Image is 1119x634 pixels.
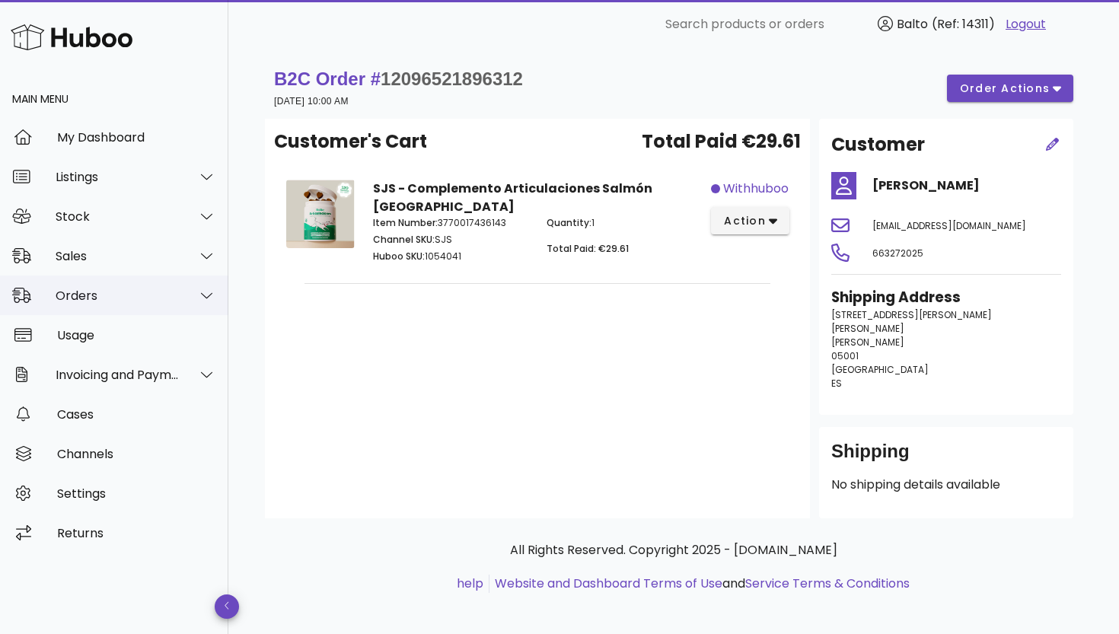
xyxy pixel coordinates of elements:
[831,308,992,321] span: [STREET_ADDRESS][PERSON_NAME]
[897,15,928,33] span: Balto
[373,180,652,215] strong: SJS - Complemento Articulaciones Salmón [GEOGRAPHIC_DATA]
[57,526,216,540] div: Returns
[831,287,1061,308] h3: Shipping Address
[872,219,1026,232] span: [EMAIL_ADDRESS][DOMAIN_NAME]
[711,207,789,234] button: action
[872,247,923,260] span: 663272025
[274,68,523,89] strong: B2C Order #
[274,96,349,107] small: [DATE] 10:00 AM
[57,328,216,342] div: Usage
[831,336,904,349] span: [PERSON_NAME]
[56,249,180,263] div: Sales
[373,250,528,263] p: 1054041
[831,363,929,376] span: [GEOGRAPHIC_DATA]
[489,575,910,593] li: and
[547,242,629,255] span: Total Paid: €29.61
[745,575,910,592] a: Service Terms & Conditions
[872,177,1061,195] h4: [PERSON_NAME]
[56,209,180,224] div: Stock
[831,439,1061,476] div: Shipping
[373,216,438,229] span: Item Number:
[56,368,180,382] div: Invoicing and Payments
[57,130,216,145] div: My Dashboard
[723,180,789,198] span: withhuboo
[274,128,427,155] span: Customer's Cart
[723,213,766,229] span: action
[457,575,483,592] a: help
[57,407,216,422] div: Cases
[373,250,425,263] span: Huboo SKU:
[547,216,702,230] p: 1
[831,322,904,335] span: [PERSON_NAME]
[831,476,1061,494] p: No shipping details available
[56,288,180,303] div: Orders
[831,131,925,158] h2: Customer
[831,349,859,362] span: 05001
[959,81,1050,97] span: order actions
[286,180,355,248] img: Product Image
[495,575,722,592] a: Website and Dashboard Terms of Use
[831,377,842,390] span: ES
[547,216,591,229] span: Quantity:
[381,68,523,89] span: 12096521896312
[11,21,132,53] img: Huboo Logo
[932,15,995,33] span: (Ref: 14311)
[947,75,1073,102] button: order actions
[642,128,801,155] span: Total Paid €29.61
[373,216,528,230] p: 3770017436143
[373,233,528,247] p: SJS
[56,170,180,184] div: Listings
[57,486,216,501] div: Settings
[1006,15,1046,33] a: Logout
[277,541,1070,559] p: All Rights Reserved. Copyright 2025 - [DOMAIN_NAME]
[57,447,216,461] div: Channels
[373,233,435,246] span: Channel SKU:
